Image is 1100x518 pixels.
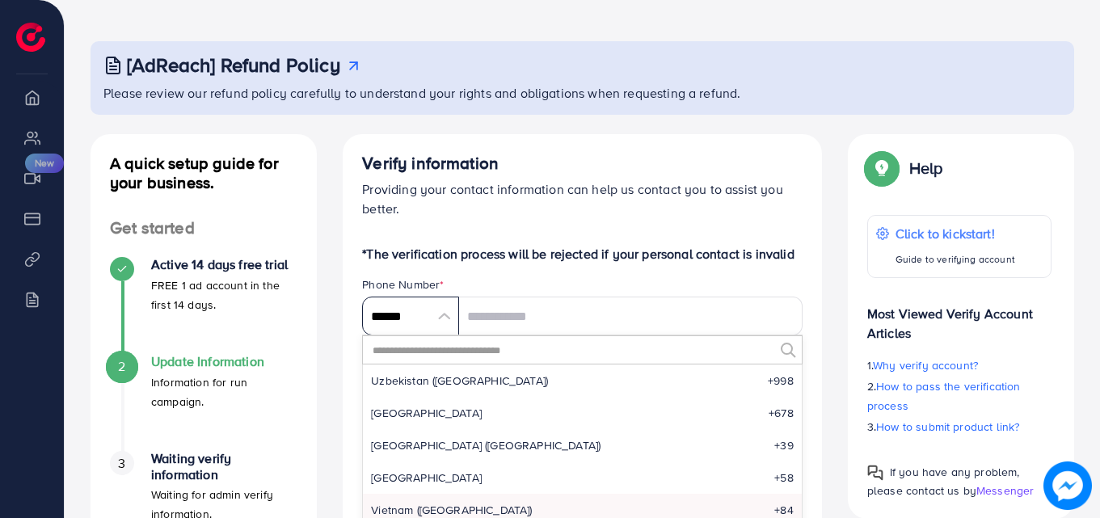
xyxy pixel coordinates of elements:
[867,377,1052,415] p: 2.
[362,154,803,174] h4: Verify information
[896,250,1015,269] p: Guide to verifying account
[16,23,45,52] img: logo
[371,502,532,518] span: Vietnam ([GEOGRAPHIC_DATA])
[876,419,1019,435] span: How to submit product link?
[362,244,803,263] p: *The verification process will be rejected if your personal contact is invalid
[867,378,1021,414] span: How to pass the verification process
[151,276,297,314] p: FREE 1 ad account in the first 14 days.
[1043,461,1092,510] img: image
[867,154,896,183] img: Popup guide
[774,470,793,486] span: +58
[151,373,297,411] p: Information for run campaign.
[371,405,482,421] span: [GEOGRAPHIC_DATA]
[774,437,793,453] span: +39
[867,417,1052,436] p: 3.
[867,464,1020,499] span: If you have any problem, please contact us by
[151,451,297,482] h4: Waiting verify information
[774,502,793,518] span: +84
[867,465,883,481] img: Popup guide
[909,158,943,178] p: Help
[867,356,1052,375] p: 1.
[768,373,794,389] span: +998
[118,454,125,473] span: 3
[867,291,1052,343] p: Most Viewed Verify Account Articles
[873,357,978,373] span: Why verify account?
[103,83,1064,103] p: Please review our refund policy carefully to understand your rights and obligations when requesti...
[91,154,317,192] h4: A quick setup guide for your business.
[362,179,803,218] p: Providing your contact information can help us contact you to assist you better.
[362,276,444,293] label: Phone Number
[151,257,297,272] h4: Active 14 days free trial
[896,224,1015,243] p: Click to kickstart!
[371,470,482,486] span: [GEOGRAPHIC_DATA]
[127,53,340,77] h3: [AdReach] Refund Policy
[371,437,601,453] span: [GEOGRAPHIC_DATA] ([GEOGRAPHIC_DATA])
[976,482,1034,499] span: Messenger
[151,354,297,369] h4: Update Information
[91,257,317,354] li: Active 14 days free trial
[91,354,317,451] li: Update Information
[769,405,794,421] span: +678
[118,357,125,376] span: 2
[91,218,317,238] h4: Get started
[371,373,548,389] span: Uzbekistan ([GEOGRAPHIC_DATA])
